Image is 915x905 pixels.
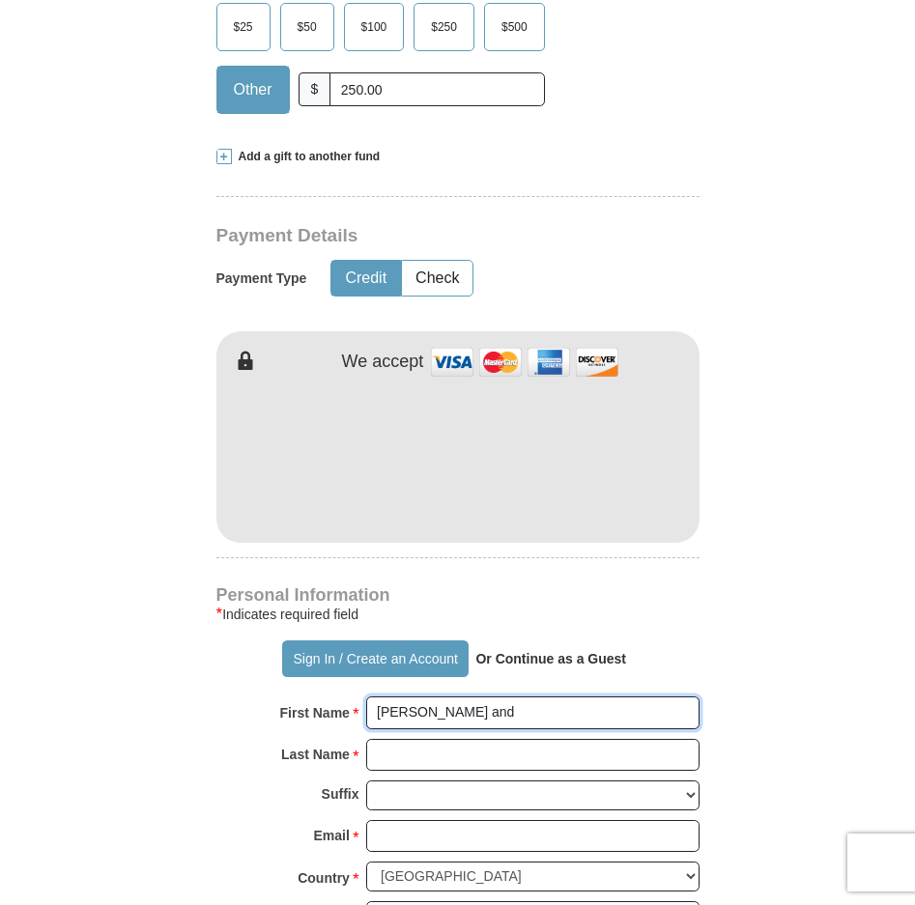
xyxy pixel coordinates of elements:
span: $250 [421,13,467,42]
span: Add a gift to another fund [232,149,381,165]
button: Credit [331,261,400,297]
div: Indicates required field [216,603,700,626]
input: Other Amount [329,72,544,106]
strong: Or Continue as a Guest [475,651,626,666]
button: Check [402,261,472,297]
span: Other [224,75,282,104]
button: Sign In / Create an Account [282,640,469,677]
strong: Email [314,822,350,849]
h3: Payment Details [216,225,709,247]
strong: Last Name [281,741,350,768]
span: $500 [492,13,537,42]
strong: Suffix [322,780,359,807]
strong: First Name [280,699,350,726]
img: credit cards accepted [428,341,621,382]
strong: Country [298,864,350,891]
h4: We accept [342,352,424,373]
span: $100 [352,13,397,42]
h4: Personal Information [216,587,700,603]
span: $25 [224,13,263,42]
span: $ [299,72,331,106]
h5: Payment Type [216,270,307,287]
span: $50 [288,13,327,42]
